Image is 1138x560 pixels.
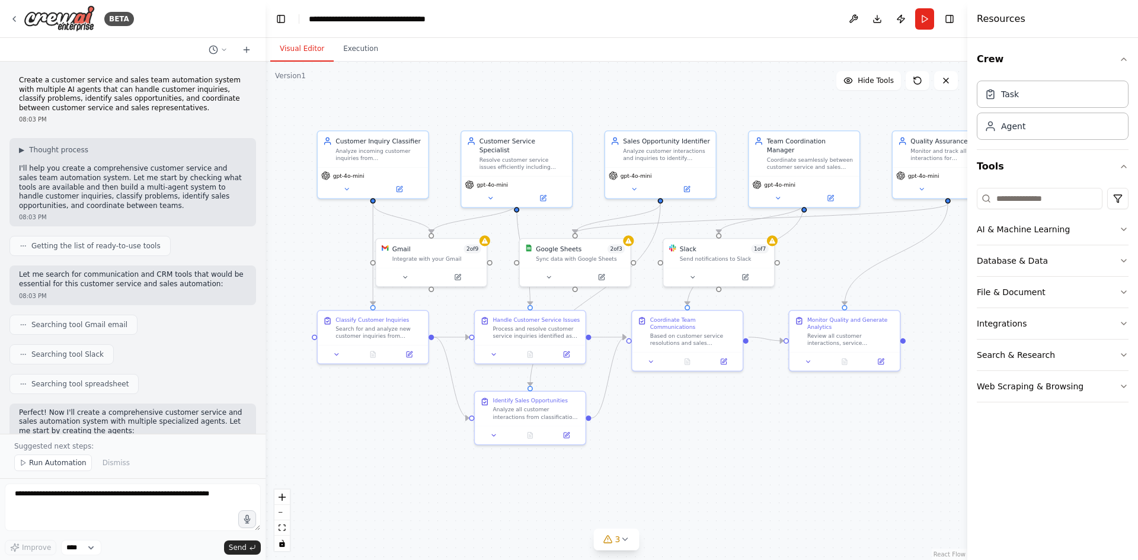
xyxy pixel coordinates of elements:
div: Search for and analyze new customer inquiries from {communication_channel} for {company_name}. Cl... [335,325,423,340]
button: No output available [354,349,392,360]
g: Edge from f060acb7-d9e5-4912-8c32-704946bf1144 to a84868ff-919a-4f01-a102-90f4d8f0e754 [427,203,521,233]
div: Analyze customer interactions and inquiries to identify potential sales opportunities, upselling ... [623,148,710,162]
img: Google Sheets [525,244,532,251]
span: Thought process [29,145,88,155]
div: Process and resolve customer service inquiries identified as technical support, billing issues, p... [493,325,580,340]
button: Execution [334,37,388,62]
span: 3 [615,533,621,545]
div: Handle Customer Service Issues [493,316,580,324]
div: Customer Service SpecialistResolve customer service issues efficiently including technical suppor... [461,130,573,208]
div: Quality Assurance Monitor [910,137,998,146]
button: No output available [511,430,549,440]
p: Create a customer service and sales team automation system with multiple AI agents that can handl... [19,76,247,113]
g: Edge from f3661e4f-f884-4c5e-b3ae-af6194b6fe1e to 714d5309-947e-4554-ad97-8aa9f76aa9e1 [591,332,626,423]
button: Send [224,540,261,555]
button: Open in side panel [551,349,582,360]
div: Sales Opportunity Identifier [623,137,710,146]
img: Slack [669,244,676,251]
div: Google SheetsGoogle Sheets2of3Sync data with Google Sheets [519,238,631,287]
button: Open in side panel [661,184,712,194]
span: Number of enabled actions [751,244,768,253]
g: Edge from 5666db90-92ab-4a64-9b0f-793609236dfe to 11bdac3c-24ad-49d7-aed8-4d1cb0e8446e [571,203,665,233]
p: I'll help you create a comprehensive customer service and sales team automation system. Let me st... [19,164,247,210]
button: Open in side panel [432,272,483,283]
div: Integrate with your Gmail [392,255,481,263]
span: gpt-4o-mini [764,181,795,188]
div: Identify Sales OpportunitiesAnalyze all customer interactions from classification results to iden... [474,391,586,446]
button: Open in side panel [551,430,582,440]
div: 08:03 PM [19,213,247,222]
div: React Flow controls [274,489,290,551]
span: gpt-4o-mini [621,172,652,179]
span: Dismiss [103,458,130,468]
button: Database & Data [977,245,1129,276]
g: Edge from daf8c1b7-d171-4a06-b681-01f801cc88ab to a84868ff-919a-4f01-a102-90f4d8f0e754 [369,203,436,233]
button: Web Scraping & Browsing [977,371,1129,402]
g: Edge from 4fab7e10-0a51-45a1-8342-6425e1310855 to f3661e4f-f884-4c5e-b3ae-af6194b6fe1e [434,332,469,423]
div: Sales Opportunity IdentifierAnalyze customer interactions and inquiries to identify potential sal... [604,130,716,199]
span: Number of enabled actions [463,244,481,253]
div: Google Sheets [536,244,581,253]
div: Team Coordination Manager [767,137,854,155]
div: 08:03 PM [19,292,247,300]
g: Edge from 339473cf-f834-487f-a097-651054feec7b to 714d5309-947e-4554-ad97-8aa9f76aa9e1 [591,332,626,341]
span: Searching tool spreadsheet [31,379,129,389]
button: Open in side panel [517,193,568,203]
button: Visual Editor [270,37,334,62]
div: GmailGmail2of9Integrate with your Gmail [375,238,487,287]
span: Searching tool Gmail email [31,320,127,329]
a: React Flow attribution [934,551,966,558]
button: Hide Tools [836,71,901,90]
button: Open in side panel [394,349,424,360]
div: Customer Inquiry Classifier [335,137,423,146]
div: Sync data with Google Sheets [536,255,625,263]
div: Analyze all customer interactions from classification results to identify potential sales opportu... [493,406,580,420]
g: Edge from 5d03c3d8-cac3-4112-9d87-d3a2012441e3 to 11bdac3c-24ad-49d7-aed8-4d1cb0e8446e [571,203,952,233]
button: zoom out [274,505,290,520]
p: Let me search for communication and CRM tools that would be essential for this customer service a... [19,270,247,289]
div: Send notifications to Slack [680,255,769,263]
span: Getting the list of ready-to-use tools [31,241,161,251]
span: Searching tool Slack [31,350,104,359]
div: BETA [104,12,134,26]
div: Resolve customer service issues efficiently including technical support, billing problems, and pr... [480,156,567,171]
div: Based on customer service resolutions and sales opportunities identified, coordinate communicatio... [650,332,737,347]
span: ▶ [19,145,24,155]
button: Dismiss [97,455,136,471]
span: Improve [22,543,51,552]
p: Suggested next steps: [14,441,251,451]
button: Tools [977,150,1129,183]
button: Open in side panel [805,193,856,203]
div: Customer Service Specialist [480,137,567,155]
div: Identify Sales Opportunities [493,397,568,404]
div: Tools [977,183,1129,412]
span: Run Automation [29,458,87,468]
g: Edge from 5666db90-92ab-4a64-9b0f-793609236dfe to f3661e4f-f884-4c5e-b3ae-af6194b6fe1e [526,203,665,386]
button: Start a new chat [237,43,256,57]
div: Monitor Quality and Generate AnalyticsReview all customer interactions, service resolutions, sale... [788,310,900,372]
div: Monitor and track all customer interactions for {company_name}, ensuring quality standards are me... [910,148,998,162]
button: Run Automation [14,455,92,471]
button: Search & Research [977,340,1129,370]
nav: breadcrumb [309,13,426,25]
button: Open in side panel [865,356,896,367]
button: Integrations [977,308,1129,339]
button: Open in side panel [576,272,627,283]
div: Coordinate Team Communications [650,316,737,331]
button: ▶Thought process [19,145,88,155]
div: Gmail [392,244,411,253]
button: zoom in [274,489,290,505]
span: gpt-4o-mini [908,172,939,179]
button: Switch to previous chat [204,43,232,57]
p: Perfect! Now I'll create a comprehensive customer service and sales automation system with multip... [19,408,247,436]
div: 08:03 PM [19,115,247,124]
span: Hide Tools [858,76,894,85]
div: Monitor Quality and Generate Analytics [807,316,894,331]
div: Classify Customer Inquiries [335,316,409,324]
img: Gmail [382,244,389,251]
h4: Resources [977,12,1025,26]
button: Click to speak your automation idea [238,510,256,528]
button: Hide right sidebar [941,11,958,27]
g: Edge from 4fab7e10-0a51-45a1-8342-6425e1310855 to 339473cf-f834-487f-a097-651054feec7b [434,332,469,341]
button: AI & Machine Learning [977,214,1129,245]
